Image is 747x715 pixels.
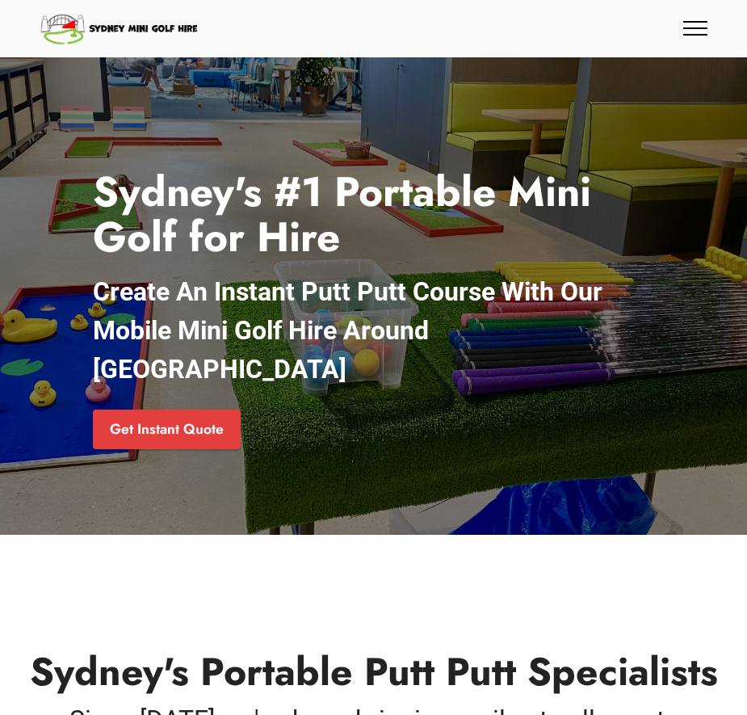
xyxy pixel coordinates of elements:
a: Get Instant Quote [93,410,241,450]
button: Toggle navigation [683,20,708,36]
strong: Sydney's #1 Portable Mini Golf for Hire [93,162,591,267]
strong: Sydney's Portable Putt Putt Specialists [30,644,718,700]
strong: Create An Instant Putt Putt Course With Our Mobile Mini Golf Hire Around [GEOGRAPHIC_DATA] [93,276,602,385]
img: Sydney Mini Golf Hire [39,9,201,48]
